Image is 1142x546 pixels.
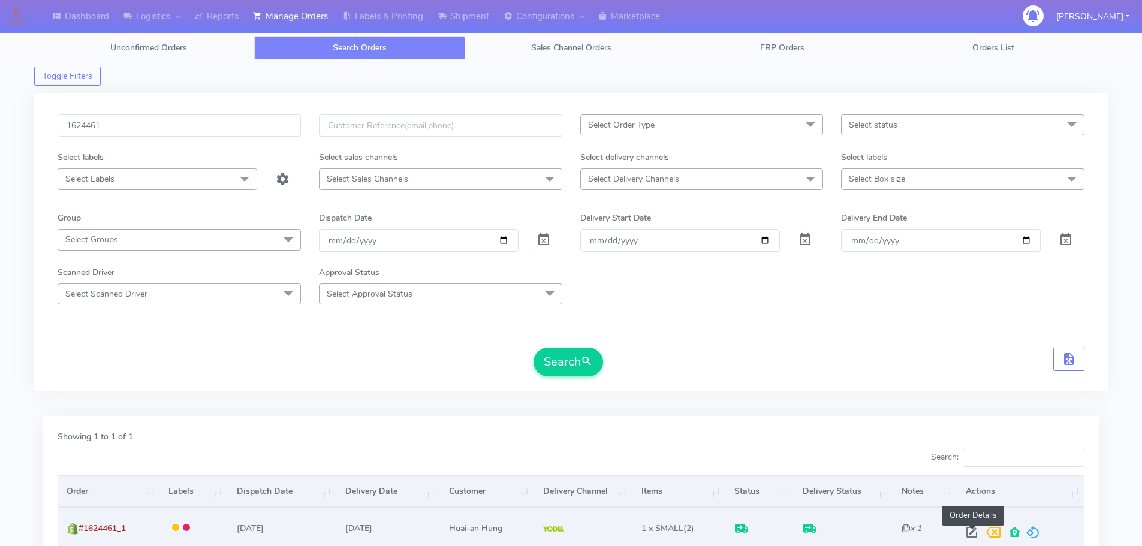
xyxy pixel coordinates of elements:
span: Select Scanned Driver [65,288,147,300]
span: Select Order Type [588,119,655,131]
button: Toggle Filters [34,67,101,86]
span: Select Delivery Channels [588,173,679,185]
span: Select Labels [65,173,114,185]
label: Delivery End Date [841,212,907,224]
span: Select Sales Channels [327,173,408,185]
span: Select status [849,119,897,131]
span: Sales Channel Orders [531,42,611,53]
button: Search [534,348,603,376]
span: #1624461_1 [79,523,126,534]
label: Delivery Start Date [580,212,651,224]
span: Select Approval Status [327,288,412,300]
span: ERP Orders [760,42,804,53]
label: Group [58,212,81,224]
label: Select labels [58,151,104,164]
label: Scanned Driver [58,266,114,279]
th: Dispatch Date: activate to sort column ascending [228,475,336,508]
th: Delivery Date: activate to sort column ascending [336,475,440,508]
i: x 1 [902,523,921,534]
th: Notes: activate to sort column ascending [892,475,957,508]
label: Select sales channels [319,151,398,164]
span: Select Groups [65,234,118,245]
span: (2) [641,523,694,534]
label: Approval Status [319,266,379,279]
button: [PERSON_NAME] [1047,4,1138,29]
span: 1 x SMALL [641,523,683,534]
input: Search: [963,448,1084,467]
th: Customer: activate to sort column ascending [440,475,534,508]
span: Select Box size [849,173,905,185]
label: Select labels [841,151,887,164]
th: Items: activate to sort column ascending [632,475,725,508]
ul: Tabs [43,36,1099,59]
th: Status: activate to sort column ascending [725,475,794,508]
span: Orders List [972,42,1014,53]
img: Yodel [543,526,564,532]
th: Delivery Channel: activate to sort column ascending [534,475,632,508]
span: Unconfirmed Orders [110,42,187,53]
input: Order Id [58,114,301,137]
label: Select delivery channels [580,151,669,164]
label: Showing 1 to 1 of 1 [58,430,133,443]
th: Actions: activate to sort column ascending [957,475,1084,508]
th: Order: activate to sort column ascending [58,475,159,508]
img: shopify.png [67,523,79,535]
label: Dispatch Date [319,212,372,224]
th: Delivery Status: activate to sort column ascending [794,475,892,508]
th: Labels: activate to sort column ascending [159,475,228,508]
label: Search: [931,448,1084,467]
span: Search Orders [333,42,387,53]
input: Customer Reference(email,phone) [319,114,562,137]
